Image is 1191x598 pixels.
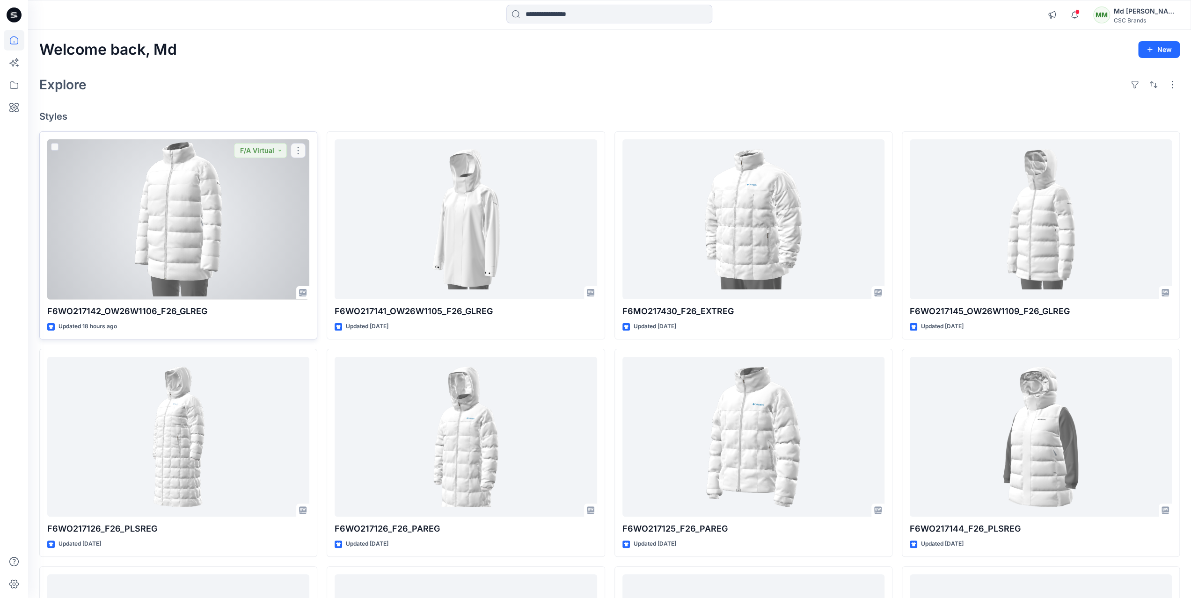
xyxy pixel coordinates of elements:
[622,139,884,300] a: F6MO217430_F26_EXTREG
[47,522,309,535] p: F6WO217126_F26_PLSREG
[1114,17,1179,24] div: CSC Brands
[910,357,1172,517] a: F6WO217144_F26_PLSREG
[634,322,676,331] p: Updated [DATE]
[1138,41,1180,58] button: New
[335,357,597,517] a: F6WO217126_F26_PAREG
[921,539,964,549] p: Updated [DATE]
[910,522,1172,535] p: F6WO217144_F26_PLSREG
[910,139,1172,300] a: F6WO217145_OW26W1109_F26_GLREG
[346,539,388,549] p: Updated [DATE]
[39,111,1180,122] h4: Styles
[47,139,309,300] a: F6WO217142_OW26W1106_F26_GLREG
[335,139,597,300] a: F6WO217141_OW26W1105_F26_GLREG
[39,77,87,92] h2: Explore
[58,322,117,331] p: Updated 18 hours ago
[58,539,101,549] p: Updated [DATE]
[634,539,676,549] p: Updated [DATE]
[39,41,177,58] h2: Welcome back, Md
[335,305,597,318] p: F6WO217141_OW26W1105_F26_GLREG
[47,305,309,318] p: F6WO217142_OW26W1106_F26_GLREG
[1114,6,1179,17] div: Md [PERSON_NAME]
[921,322,964,331] p: Updated [DATE]
[335,522,597,535] p: F6WO217126_F26_PAREG
[622,522,884,535] p: F6WO217125_F26_PAREG
[910,305,1172,318] p: F6WO217145_OW26W1109_F26_GLREG
[622,357,884,517] a: F6WO217125_F26_PAREG
[346,322,388,331] p: Updated [DATE]
[1093,7,1110,23] div: MM
[622,305,884,318] p: F6MO217430_F26_EXTREG
[47,357,309,517] a: F6WO217126_F26_PLSREG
